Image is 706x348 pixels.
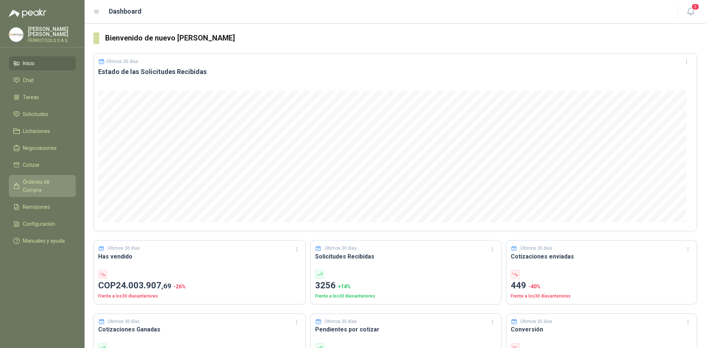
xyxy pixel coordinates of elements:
[511,279,692,293] p: 449
[9,141,76,155] a: Negociaciones
[520,318,552,325] p: Últimos 30 días
[9,9,46,18] img: Logo peakr
[116,280,171,291] span: 24.003.907
[9,234,76,248] a: Manuales y ayuda
[315,252,497,261] h3: Solicitudes Recibidas
[684,5,697,18] button: 2
[511,325,692,334] h3: Conversión
[161,282,171,290] span: ,69
[9,90,76,104] a: Tareas
[511,293,692,300] p: Frente a los 30 días anteriores
[315,279,497,293] p: 3256
[106,59,138,64] p: Últimos 30 días
[98,67,692,76] h3: Estado de las Solicitudes Recibidas
[105,32,697,44] h3: Bienvenido de nuevo [PERSON_NAME]
[9,200,76,214] a: Remisiones
[23,220,55,228] span: Configuración
[98,293,301,300] p: Frente a los 30 días anteriores
[9,124,76,138] a: Licitaciones
[9,175,76,197] a: Órdenes de Compra
[23,203,50,211] span: Remisiones
[98,325,301,334] h3: Cotizaciones Ganadas
[9,107,76,121] a: Solicitudes
[28,38,76,43] p: FERROTOOLS S.A.S.
[108,318,140,325] p: Últimos 30 días
[9,56,76,70] a: Inicio
[108,245,140,252] p: Últimos 30 días
[528,284,541,289] span: -40 %
[23,237,65,245] span: Manuales y ayuda
[338,284,351,289] span: + 14 %
[9,158,76,172] a: Cotizar
[9,28,23,42] img: Company Logo
[28,27,76,37] p: [PERSON_NAME] [PERSON_NAME]
[23,161,40,169] span: Cotizar
[325,318,357,325] p: Últimos 30 días
[23,93,39,101] span: Tareas
[23,76,34,84] span: Chat
[23,110,48,118] span: Solicitudes
[23,127,50,135] span: Licitaciones
[691,3,699,10] span: 2
[315,325,497,334] h3: Pendientes por cotizar
[98,252,301,261] h3: Has vendido
[109,6,142,17] h1: Dashboard
[174,284,186,289] span: -26 %
[325,245,357,252] p: Últimos 30 días
[23,59,35,67] span: Inicio
[9,217,76,231] a: Configuración
[9,73,76,87] a: Chat
[23,178,69,194] span: Órdenes de Compra
[511,252,692,261] h3: Cotizaciones enviadas
[520,245,552,252] p: Últimos 30 días
[98,279,301,293] p: COP
[315,293,497,300] p: Frente a los 30 días anteriores
[23,144,57,152] span: Negociaciones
